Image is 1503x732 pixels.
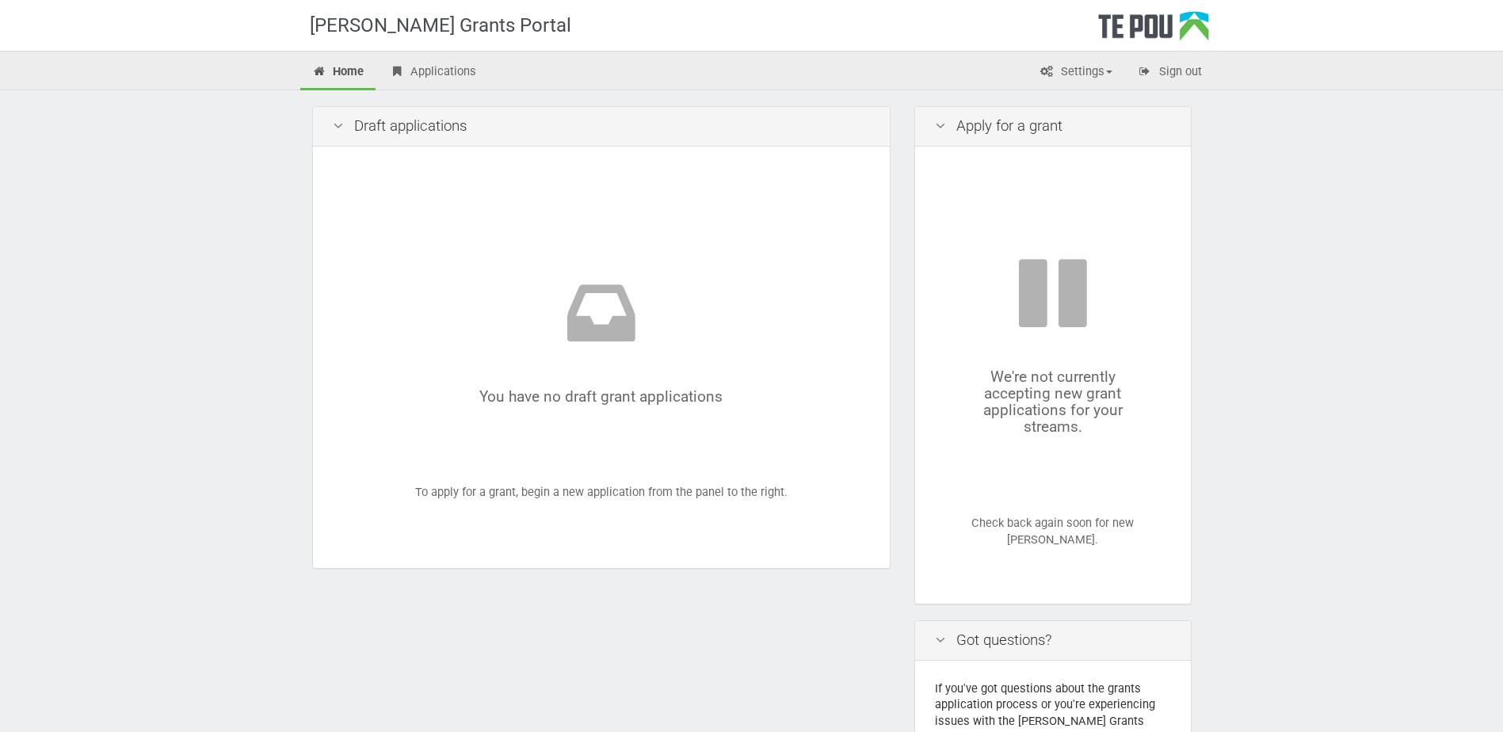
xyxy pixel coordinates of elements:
[963,254,1143,436] div: We're not currently accepting new grant applications for your streams.
[300,55,376,90] a: Home
[377,55,488,90] a: Applications
[1126,55,1214,90] a: Sign out
[313,107,890,147] div: Draft applications
[1028,55,1124,90] a: Settings
[963,515,1143,549] p: Check back again soon for new [PERSON_NAME].
[915,107,1191,147] div: Apply for a grant
[380,273,822,405] div: You have no draft grant applications
[915,621,1191,661] div: Got questions?
[333,166,870,549] div: To apply for a grant, begin a new application from the panel to the right.
[1098,11,1209,51] div: Te Pou Logo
